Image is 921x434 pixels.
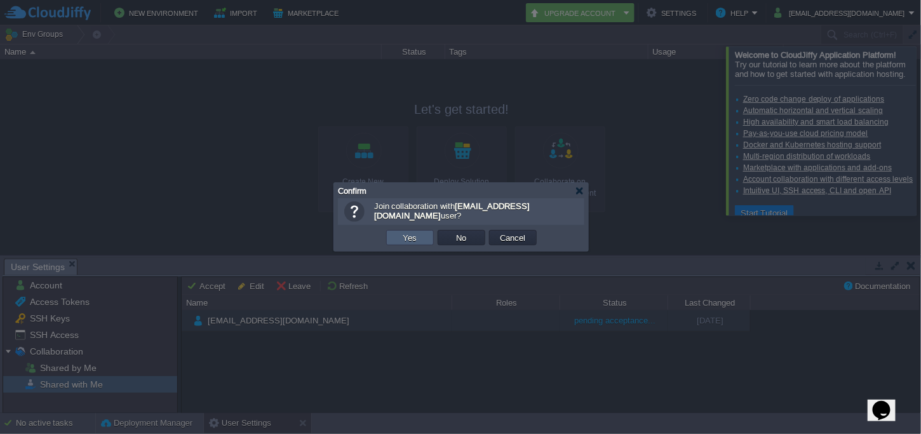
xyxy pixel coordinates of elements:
b: [EMAIL_ADDRESS][DOMAIN_NAME] [374,201,530,220]
span: Join collaboration with user? [374,201,530,220]
iframe: chat widget [868,383,908,421]
button: No [452,232,470,243]
button: Cancel [496,232,529,243]
button: Yes [399,232,420,243]
span: Confirm [338,186,366,196]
